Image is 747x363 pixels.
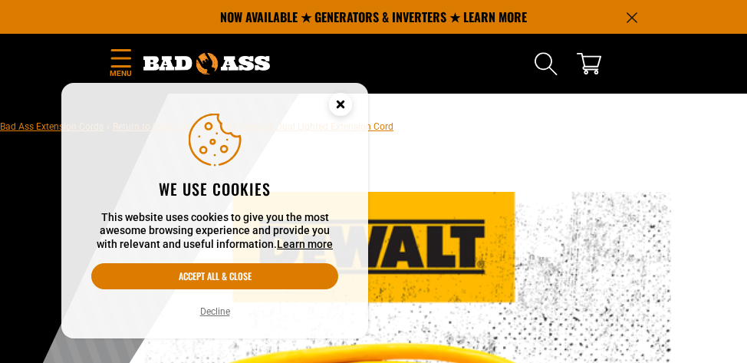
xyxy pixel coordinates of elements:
[91,211,338,252] p: This website uses cookies to give you the most awesome browsing experience and provide you with r...
[534,51,558,76] summary: Search
[109,68,132,79] span: Menu
[91,263,338,289] button: Accept all & close
[196,304,235,319] button: Decline
[61,83,368,339] aside: Cookie Consent
[143,53,270,74] img: Bad Ass Extension Cords
[91,179,338,199] h2: We use cookies
[277,238,333,250] a: Learn more
[109,46,132,82] summary: Menu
